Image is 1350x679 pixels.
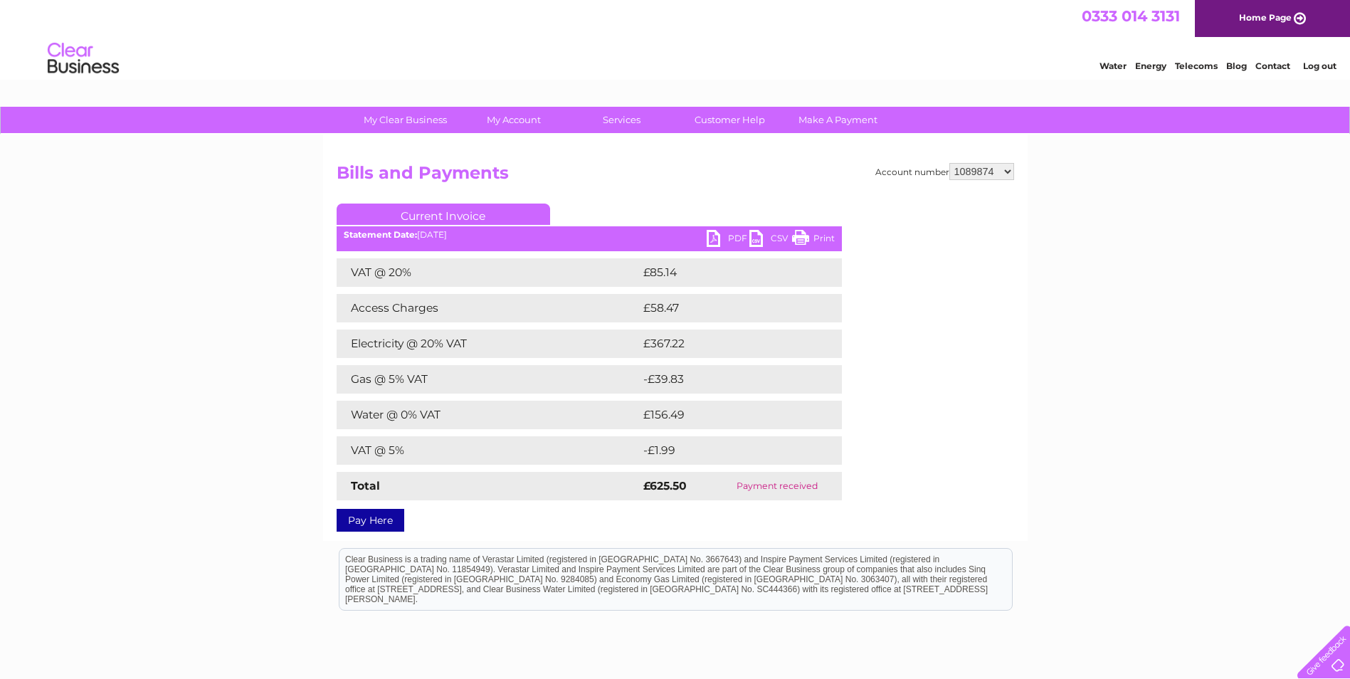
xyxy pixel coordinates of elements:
td: -£1.99 [640,436,811,465]
td: £156.49 [640,401,816,429]
a: CSV [749,230,792,251]
a: Telecoms [1175,60,1218,71]
td: Water @ 0% VAT [337,401,640,429]
a: Water [1099,60,1127,71]
a: Energy [1135,60,1166,71]
a: 0333 014 3131 [1082,7,1180,25]
td: Payment received [713,472,842,500]
strong: Total [351,479,380,493]
div: [DATE] [337,230,842,240]
td: Access Charges [337,294,640,322]
img: logo.png [47,37,120,80]
td: £58.47 [640,294,813,322]
td: VAT @ 5% [337,436,640,465]
td: Electricity @ 20% VAT [337,330,640,358]
b: Statement Date: [344,229,417,240]
a: My Account [455,107,572,133]
a: Print [792,230,835,251]
a: PDF [707,230,749,251]
div: Account number [875,163,1014,180]
a: My Clear Business [347,107,464,133]
a: Make A Payment [779,107,897,133]
a: Pay Here [337,509,404,532]
td: VAT @ 20% [337,258,640,287]
a: Contact [1255,60,1290,71]
td: Gas @ 5% VAT [337,365,640,394]
td: £85.14 [640,258,812,287]
td: -£39.83 [640,365,816,394]
a: Current Invoice [337,204,550,225]
a: Customer Help [671,107,789,133]
a: Services [563,107,680,133]
div: Clear Business is a trading name of Verastar Limited (registered in [GEOGRAPHIC_DATA] No. 3667643... [339,8,1012,69]
strong: £625.50 [643,479,687,493]
h2: Bills and Payments [337,163,1014,190]
td: £367.22 [640,330,816,358]
a: Log out [1303,60,1336,71]
a: Blog [1226,60,1247,71]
